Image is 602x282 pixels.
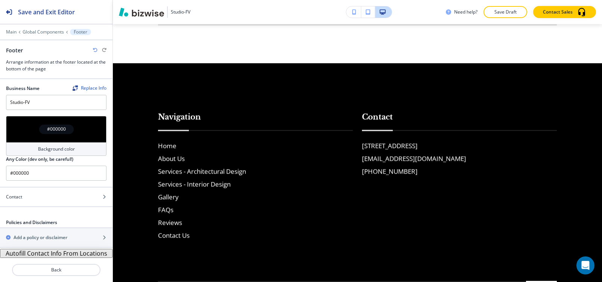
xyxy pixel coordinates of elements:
[47,126,66,133] h4: #000000
[6,29,17,35] button: Main
[158,231,353,241] h6: Contact Us
[38,146,75,152] h4: Background color
[14,234,67,241] h2: Add a policy or disclaimer
[362,141,418,151] a: [STREET_ADDRESS]
[533,6,596,18] button: Contact Sales
[158,167,353,177] h6: Services - Architectural Design
[12,264,100,276] button: Back
[119,8,164,17] img: Bizwise Logo
[73,85,106,91] span: Find and replace this information across Bizwise
[73,85,78,91] img: Replace
[6,194,22,200] h4: Contact
[73,85,106,91] div: Replace Info
[171,9,190,15] h3: Studio-FV
[158,205,353,215] h6: FAQs
[6,85,40,92] h2: Business Name
[74,29,87,35] p: Footer
[119,6,190,18] button: Studio-FV
[18,8,75,17] h2: Save and Exit Editor
[6,116,106,156] button: #000000Background color
[6,219,57,226] h2: Policies and Disclaimers
[158,154,353,164] h6: About Us
[483,6,527,18] button: Save Draft
[158,192,353,202] h6: Gallery
[362,154,466,164] a: [EMAIL_ADDRESS][DOMAIN_NAME]
[543,9,573,15] p: Contact Sales
[362,167,418,177] a: [PHONE_NUMBER]
[454,9,477,15] h3: Need help?
[158,141,353,151] h6: Home
[13,267,100,273] p: Back
[6,46,23,54] h2: Footer
[576,256,594,274] div: Open Intercom Messenger
[362,113,393,122] strong: Contact
[23,29,64,35] button: Global Components
[158,180,353,189] h6: Services - Interior Design
[158,218,353,228] h6: Reviews
[158,113,201,122] strong: Navigation
[6,59,106,72] h3: Arrange information at the footer located at the bottom of the page
[6,156,73,163] h2: Any Color (dev only, be careful!)
[70,29,91,35] button: Footer
[73,85,106,91] button: ReplaceReplace Info
[493,9,517,15] p: Save Draft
